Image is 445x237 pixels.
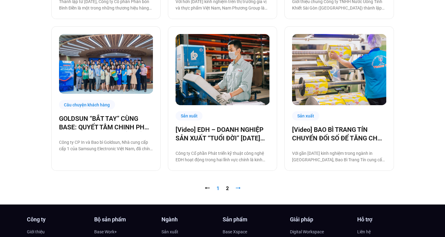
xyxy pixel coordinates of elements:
span: Sản xuất [161,227,178,236]
p: Công ty Cổ phần Phát triển kỹ thuật công nghệ EDH hoạt động trong hai lĩnh vực chính là kinh doan... [176,150,269,163]
a: Digital Workspace [290,227,351,236]
a: [Video] BAO BÌ TRANG TÍN CHUYỂN ĐỐI SỐ ĐỂ TĂNG CHẤT LƯỢNG, GIẢM CHI PHÍ [292,125,386,143]
a: Liên hệ [357,227,418,236]
img: Số hóa các quy trình làm việc cùng Base.vn là một bước trung gian cực kỳ quan trọng để Goldsun xâ... [59,34,153,94]
h4: Công ty [27,217,88,222]
span: Base Work+ [94,227,117,236]
div: Sản xuất [292,111,319,121]
a: GOLDSUN “BẮT TAY” CÙNG BASE: QUYẾT TÂM CHINH PHỤC CHẶNG ĐƯỜNG CHUYỂN ĐỔI SỐ TOÀN DIỆN [59,114,153,132]
span: Liên hệ [357,227,371,236]
h4: Giải pháp [290,217,351,222]
span: Digital Workspace [290,227,324,236]
h4: Bộ sản phẩm [94,217,155,222]
div: Sản xuất [176,111,203,121]
h4: Hỗ trợ [357,217,418,222]
span: ⭠ [205,185,210,191]
h4: Sản phẩm [223,217,284,222]
span: Giới thiệu [27,227,45,236]
span: 1 [217,185,219,191]
a: [Video] EDH – DOANH NGHIỆP SẢN XUẤT “TUỔI ĐỜI” [DATE] VÀ CÂU CHUYỆN CHUYỂN ĐỔI SỐ CÙNG [DOMAIN_NAME] [176,125,269,143]
a: Base Xspace [223,227,284,236]
p: Với gần [DATE] kinh nghiệm trong ngành in [GEOGRAPHIC_DATA], Bao Bì Trang Tín cung cấp tất cả các... [292,150,386,163]
nav: Pagination [51,185,394,192]
span: Base Xspace [223,227,247,236]
img: Doanh-nghiep-san-xua-edh-chuyen-doi-so-cung-base [176,34,270,105]
p: Công ty CP In và Bao bì Goldsun, Nhà cung cấp cấp 1 của Samsung Electronic Việt Nam, đã chính thứ... [59,139,153,152]
h4: Ngành [161,217,223,222]
a: Sản xuất [161,227,223,236]
div: Câu chuyện khách hàng [59,100,115,109]
a: Base Work+ [94,227,155,236]
a: Giới thiệu [27,227,88,236]
a: 2 [226,185,229,191]
a: ⭢ [235,185,240,191]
